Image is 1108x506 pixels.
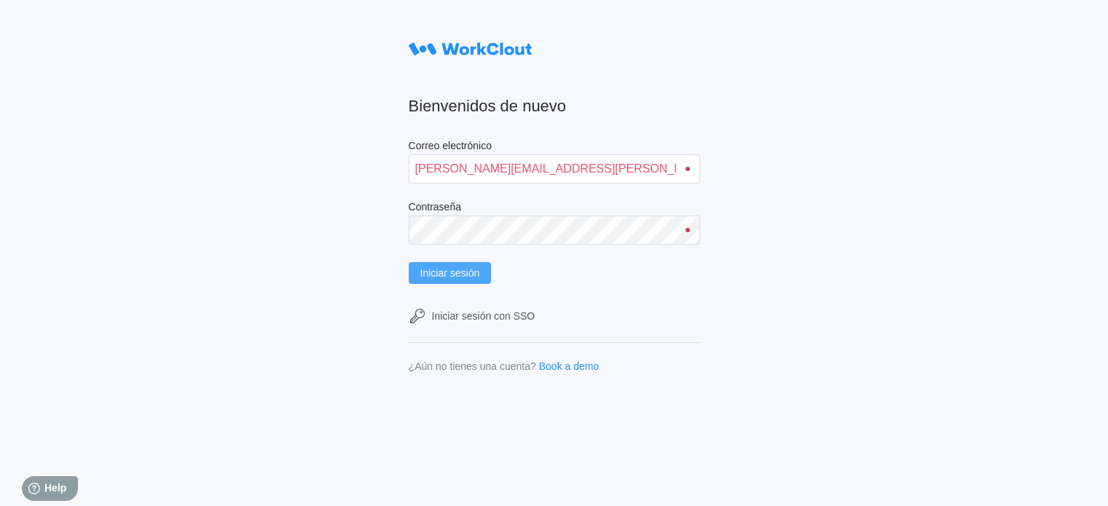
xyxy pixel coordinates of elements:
label: Correo electrónico [409,140,700,154]
label: Contraseña [409,201,700,216]
button: Iniciar sesión [409,262,492,284]
h2: Bienvenidos de nuevo [409,96,700,116]
input: Enter your email [409,154,700,183]
div: ¿Aún no tienes una cuenta? [409,360,536,372]
a: Book a demo [539,360,600,372]
a: Iniciar sesión con SSO [409,307,700,325]
span: Iniciar sesión [420,268,480,278]
div: Iniciar sesión con SSO [432,310,535,322]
